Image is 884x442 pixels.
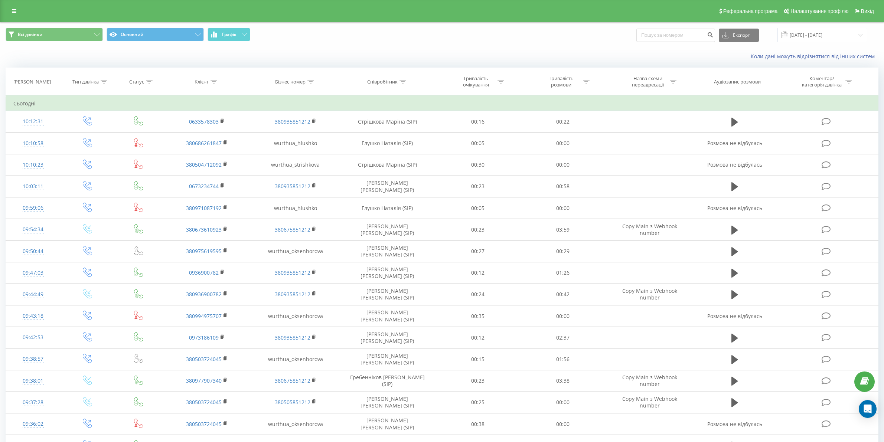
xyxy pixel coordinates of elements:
div: 09:42:53 [13,330,53,345]
td: 01:56 [520,348,605,370]
div: 09:36:02 [13,417,53,431]
span: Розмова не відбулась [707,204,762,212]
td: 00:24 [435,284,520,305]
td: 02:37 [520,327,605,348]
td: Стрішкова Маріна (SIP) [340,111,435,132]
a: 380971087192 [186,204,222,212]
td: 00:29 [520,240,605,262]
a: 0673234744 [189,183,219,190]
a: 380935851212 [275,334,310,341]
td: 00:16 [435,111,520,132]
div: 09:44:49 [13,287,53,302]
a: 380975619595 [186,248,222,255]
div: Аудіозапис розмови [714,79,761,85]
div: 09:43:18 [13,309,53,323]
div: 09:37:28 [13,395,53,410]
button: Основний [107,28,204,41]
div: 09:59:06 [13,201,53,215]
td: 00:42 [520,284,605,305]
td: [PERSON_NAME] [PERSON_NAME] (SIP) [340,413,435,435]
td: [PERSON_NAME] [PERSON_NAME] (SIP) [340,219,435,240]
div: Open Intercom Messenger [859,400,877,418]
a: 380935851212 [275,291,310,298]
td: Copy Main з Webhook number [606,284,694,305]
div: Тривалість очікування [456,75,496,88]
a: 380936900782 [186,291,222,298]
td: 00:23 [435,370,520,392]
a: 380686261847 [186,140,222,147]
td: 00:27 [435,240,520,262]
button: Всі дзвінки [6,28,103,41]
td: wurthua_hlushko [251,197,340,219]
td: Сьогодні [6,96,878,111]
div: Коментар/категорія дзвінка [800,75,844,88]
td: 00:30 [435,154,520,176]
td: [PERSON_NAME] [PERSON_NAME] (SIP) [340,327,435,348]
a: 0973186109 [189,334,219,341]
td: Copy Main з Webhook number [606,392,694,413]
a: 380935851212 [275,118,310,125]
td: 00:05 [435,197,520,219]
span: Вихід [861,8,874,14]
td: 00:05 [435,132,520,154]
td: 00:12 [435,327,520,348]
div: 09:50:44 [13,244,53,259]
td: [PERSON_NAME] [PERSON_NAME] (SIP) [340,240,435,262]
a: 380673610923 [186,226,222,233]
td: 00:23 [435,176,520,197]
td: 03:59 [520,219,605,240]
div: 09:38:01 [13,374,53,388]
td: wurthua_oksenhorova [251,348,340,370]
a: 380505851212 [275,399,310,406]
td: 00:25 [435,392,520,413]
td: 00:00 [520,392,605,413]
a: 380675851212 [275,226,310,233]
div: Бізнес номер [275,79,306,85]
td: 00:00 [520,413,605,435]
td: 00:00 [520,132,605,154]
span: Реферальна програма [723,8,778,14]
td: wurthua_hlushko [251,132,340,154]
td: Гребенніков [PERSON_NAME] (SIP) [340,370,435,392]
a: 380503724045 [186,420,222,428]
a: 380503724045 [186,356,222,363]
div: Співробітник [367,79,398,85]
td: 00:35 [435,305,520,327]
input: Пошук за номером [636,29,715,42]
div: 10:03:11 [13,179,53,194]
div: Статус [129,79,144,85]
td: 00:00 [520,154,605,176]
td: [PERSON_NAME] [PERSON_NAME] (SIP) [340,348,435,370]
div: 09:47:03 [13,266,53,280]
span: Розмова не відбулась [707,420,762,428]
td: Глушко Наталія (SIP) [340,132,435,154]
a: 380503724045 [186,399,222,406]
td: 00:00 [520,305,605,327]
div: 10:12:31 [13,114,53,129]
a: 380675851212 [275,377,310,384]
div: Назва схеми переадресації [628,75,668,88]
td: 00:22 [520,111,605,132]
a: 380935851212 [275,183,310,190]
td: [PERSON_NAME] [PERSON_NAME] (SIP) [340,284,435,305]
button: Графік [208,28,250,41]
td: Copy Main з Webhook number [606,370,694,392]
div: 10:10:58 [13,136,53,151]
div: Клієнт [195,79,209,85]
div: Тип дзвінка [72,79,99,85]
span: Всі дзвінки [18,32,42,37]
td: [PERSON_NAME] [PERSON_NAME] (SIP) [340,392,435,413]
td: 00:00 [520,197,605,219]
td: 01:26 [520,262,605,284]
a: 380504712092 [186,161,222,168]
td: 00:23 [435,219,520,240]
td: wurthua_oksenhorova [251,413,340,435]
div: 10:10:23 [13,158,53,172]
td: [PERSON_NAME] [PERSON_NAME] (SIP) [340,262,435,284]
a: 0633578303 [189,118,219,125]
td: wurthua_strishkova [251,154,340,176]
div: 09:38:57 [13,352,53,366]
td: wurthua_oksenhorova [251,240,340,262]
span: Розмова не відбулась [707,161,762,168]
td: 00:38 [435,413,520,435]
